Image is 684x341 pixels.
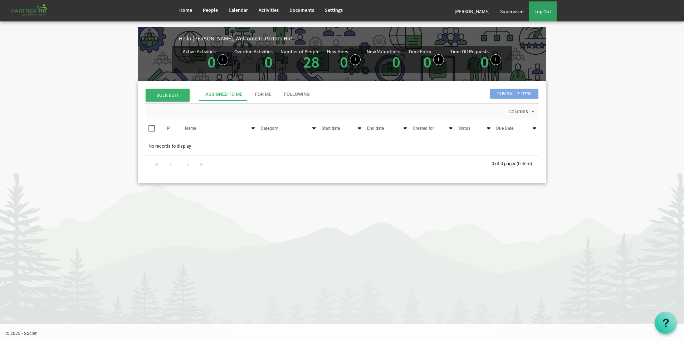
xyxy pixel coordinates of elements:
div: Number of Time Entries [408,49,444,70]
a: 0 [392,52,400,72]
a: 28 [303,52,319,72]
a: Supervised [495,1,529,21]
a: Create a new time off request [490,54,501,65]
td: No records to display [145,139,539,153]
div: Volunteer hired in the last 7 days [367,49,402,70]
div: tab-header [199,88,592,101]
a: 0 [264,52,273,72]
div: Go to previous page [166,159,175,169]
div: For Me [255,91,271,98]
span: Supervised [500,8,524,15]
a: Create a new Activity [218,54,228,65]
span: BULK EDIT [146,89,190,102]
button: Columns [507,107,538,117]
div: Time Entry [408,49,431,54]
span: Documents [289,7,314,13]
div: Active Activities [183,49,216,54]
a: 0 [480,52,489,72]
a: 0 [340,52,348,72]
span: Due Date [496,126,513,131]
span: Name [185,126,196,131]
div: Go to next page [183,159,192,169]
div: New Volunteers [367,49,400,54]
span: Activities [259,7,279,13]
div: Number of active Activities in Partner HR [183,49,228,70]
a: 0 [423,52,431,72]
span: Columns [508,107,529,116]
a: Add new person to Partner HR [350,54,361,65]
span: People [203,7,218,13]
a: Log hours [433,54,444,65]
span: 0 of 0 pages [492,161,517,166]
a: [PERSON_NAME] [449,1,495,21]
div: Assigned To Me [205,91,242,98]
div: Following [284,91,310,98]
span: End date [367,126,384,131]
span: Start date [322,126,340,131]
a: 0 [207,52,216,72]
span: Settings [325,7,343,13]
div: Total number of active people in Partner HR [280,49,321,70]
span: Created for [413,126,434,131]
div: Activities assigned to you for which the Due Date is passed [234,49,274,70]
div: Number of People [280,49,319,54]
div: New Hires [327,49,348,54]
span: Calendar [229,7,248,13]
div: 0 of 0 pages (0 item) [492,155,539,170]
span: Category [261,126,278,131]
div: People hired in the last 7 days [327,49,361,70]
div: Hello [PERSON_NAME], Welcome to Partner HR! [179,34,546,43]
p: © 2025 - Societ [6,330,684,337]
span: P [167,126,170,131]
span: Home [179,7,192,13]
div: Number of active time off requests [450,49,501,70]
div: Columns [507,104,538,119]
span: (0 item) [517,161,532,166]
div: Overdue Activities [234,49,273,54]
span: Status [458,126,470,131]
div: Go to last page [197,159,206,169]
span: Clear all filters [490,89,538,99]
a: Log Out [529,1,557,21]
div: Go to first page [152,159,161,169]
div: Time Off Requests [450,49,489,54]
